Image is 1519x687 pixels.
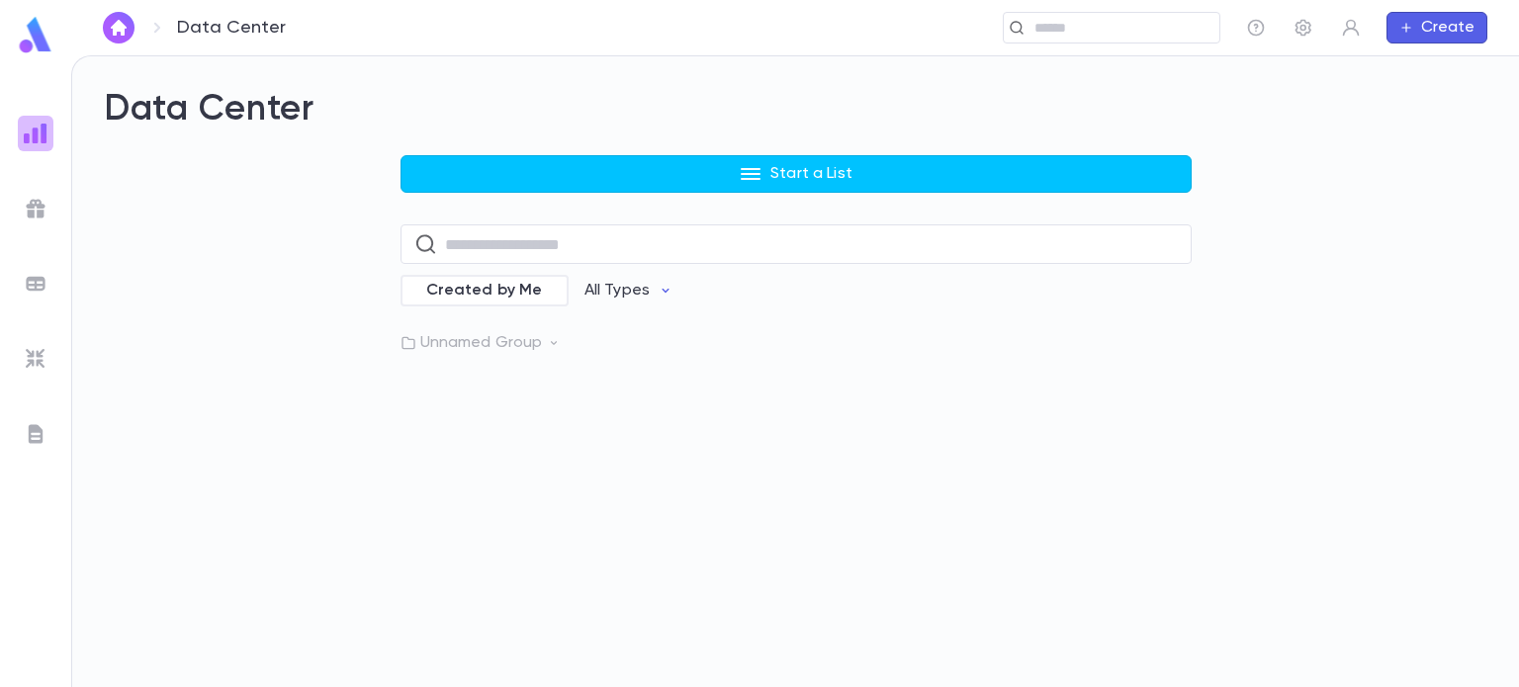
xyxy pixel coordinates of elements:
p: Data Center [177,17,286,39]
p: Start a List [770,164,852,184]
img: imports_grey.530a8a0e642e233f2baf0ef88e8c9fcb.svg [24,347,47,371]
h2: Data Center [104,88,1487,131]
img: home_white.a664292cf8c1dea59945f0da9f25487c.svg [107,20,131,36]
button: Start a List [401,155,1192,193]
img: logo [16,16,55,54]
img: reports_gradient.dbe2566a39951672bc459a78b45e2f92.svg [24,122,47,145]
div: Created by Me [401,275,569,306]
button: All Types [569,272,689,309]
button: Create [1386,12,1487,43]
p: Unnamed Group [401,333,1192,353]
img: batches_grey.339ca447c9d9533ef1741baa751efc33.svg [24,272,47,296]
img: letters_grey.7941b92b52307dd3b8a917253454ce1c.svg [24,422,47,446]
p: All Types [584,281,650,301]
img: campaigns_grey.99e729a5f7ee94e3726e6486bddda8f1.svg [24,197,47,220]
span: Created by Me [414,281,555,301]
